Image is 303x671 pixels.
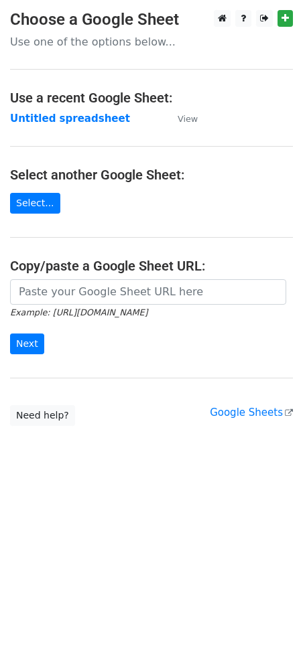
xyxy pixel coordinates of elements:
[10,258,293,274] h4: Copy/paste a Google Sheet URL:
[164,113,198,125] a: View
[10,167,293,183] h4: Select another Google Sheet:
[178,114,198,124] small: View
[10,113,130,125] a: Untitled spreadsheet
[10,405,75,426] a: Need help?
[210,406,293,419] a: Google Sheets
[10,279,286,305] input: Paste your Google Sheet URL here
[10,10,293,29] h3: Choose a Google Sheet
[10,193,60,214] a: Select...
[10,307,147,317] small: Example: [URL][DOMAIN_NAME]
[10,35,293,49] p: Use one of the options below...
[10,90,293,106] h4: Use a recent Google Sheet:
[10,333,44,354] input: Next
